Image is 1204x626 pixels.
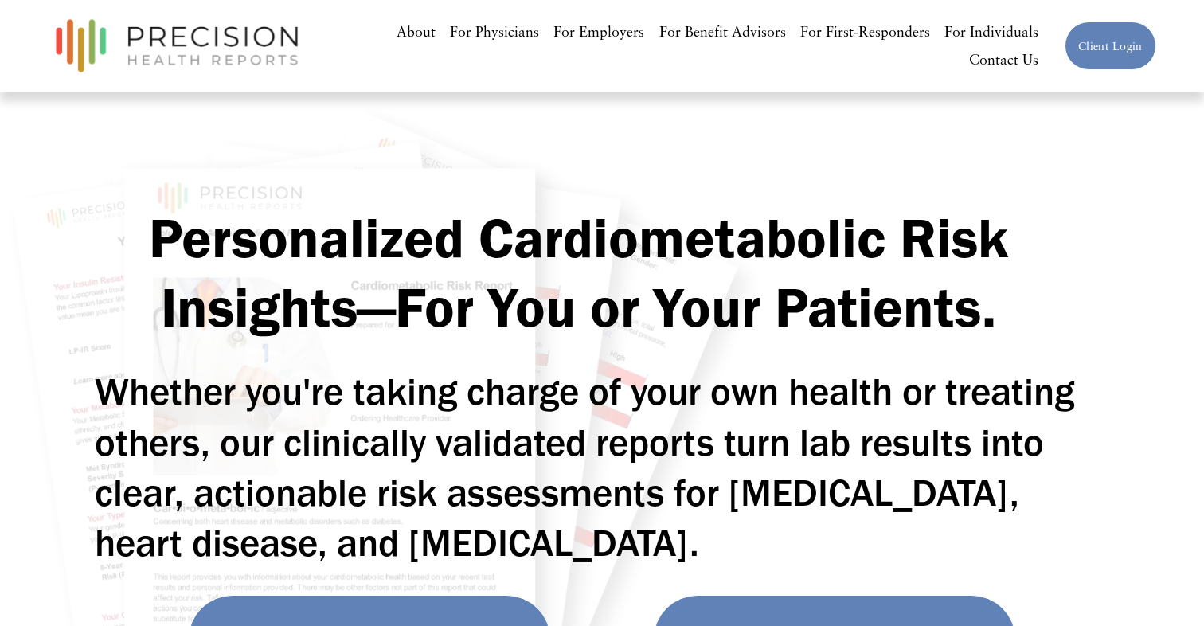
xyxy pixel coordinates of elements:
[969,46,1038,75] a: Contact Us
[95,366,1109,568] h2: Whether you're taking charge of your own health or treating others, our clinically validated repo...
[553,18,644,46] a: For Employers
[1065,22,1155,70] a: Client Login
[450,18,539,46] a: For Physicians
[800,18,930,46] a: For First-Responders
[944,18,1038,46] a: For Individuals
[149,204,1022,341] strong: Personalized Cardiometabolic Risk Insights—For You or Your Patients.
[397,18,436,46] a: About
[48,12,306,80] img: Precision Health Reports
[659,18,786,46] a: For Benefit Advisors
